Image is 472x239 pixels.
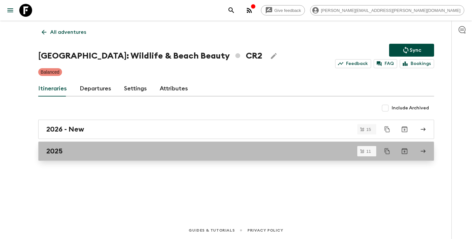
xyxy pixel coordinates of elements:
[400,59,434,68] a: Bookings
[271,8,305,13] span: Give feedback
[124,81,147,97] a: Settings
[381,145,393,157] button: Duplicate
[261,5,305,15] a: Give feedback
[398,145,411,158] button: Archive
[317,8,464,13] span: [PERSON_NAME][EMAIL_ADDRESS][PERSON_NAME][DOMAIN_NAME]
[335,59,371,68] a: Feedback
[389,44,434,57] button: Sync adventure departures to the booking engine
[225,4,238,17] button: search adventures
[362,149,375,153] span: 11
[46,147,63,155] h2: 2025
[381,124,393,135] button: Duplicate
[80,81,111,97] a: Departures
[160,81,188,97] a: Attributes
[362,127,375,132] span: 15
[41,69,59,75] p: Balanced
[247,227,283,234] a: Privacy Policy
[38,50,262,62] h1: [GEOGRAPHIC_DATA]: Wildlife & Beach Beauty CR2
[189,227,235,234] a: Guides & Tutorials
[38,120,434,139] a: 2026 - New
[410,46,421,54] p: Sync
[4,4,17,17] button: menu
[267,50,280,62] button: Edit Adventure Title
[38,26,90,39] a: All adventures
[310,5,464,15] div: [PERSON_NAME][EMAIL_ADDRESS][PERSON_NAME][DOMAIN_NAME]
[398,123,411,136] button: Archive
[374,59,397,68] a: FAQ
[38,81,67,97] a: Itineraries
[38,142,434,161] a: 2025
[392,105,429,111] span: Include Archived
[50,28,86,36] p: All adventures
[46,125,84,133] h2: 2026 - New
